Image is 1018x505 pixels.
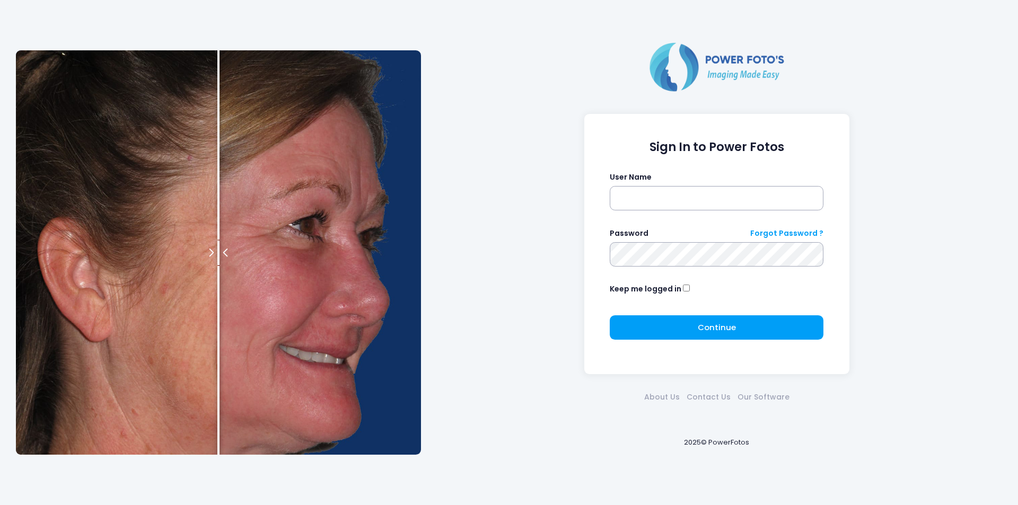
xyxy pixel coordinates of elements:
[610,140,823,154] h1: Sign In to Power Fotos
[610,228,648,239] label: Password
[645,40,788,93] img: Logo
[734,392,793,403] a: Our Software
[750,228,823,239] a: Forgot Password ?
[683,392,734,403] a: Contact Us
[610,315,823,340] button: Continue
[698,322,736,333] span: Continue
[610,283,681,295] label: Keep me logged in
[431,420,1002,465] div: 2025© PowerFotos
[640,392,683,403] a: About Us
[610,172,652,183] label: User Name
